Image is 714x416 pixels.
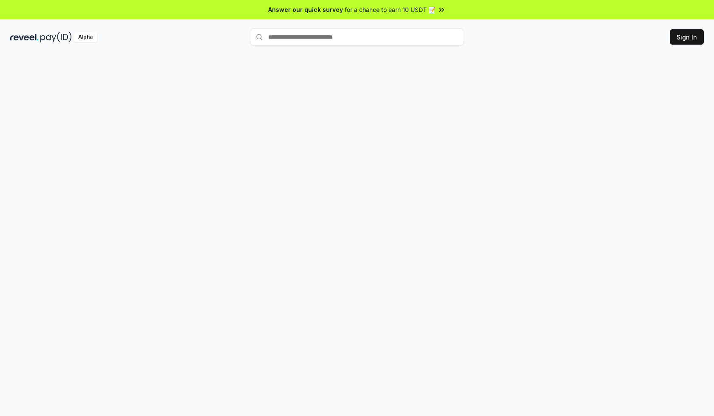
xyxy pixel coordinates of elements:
[40,32,72,42] img: pay_id
[74,32,97,42] div: Alpha
[345,5,436,14] span: for a chance to earn 10 USDT 📝
[268,5,343,14] span: Answer our quick survey
[10,32,39,42] img: reveel_dark
[670,29,704,45] button: Sign In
